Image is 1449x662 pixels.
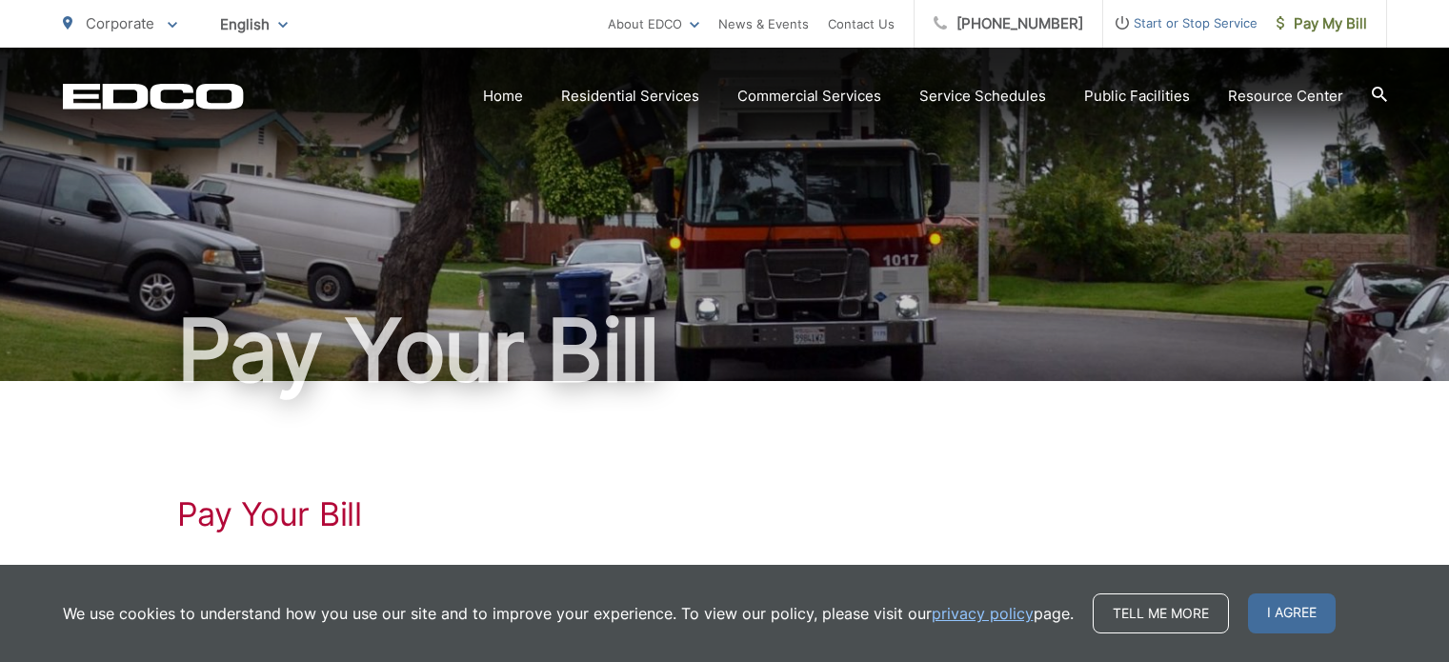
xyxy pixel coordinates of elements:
[718,12,809,35] a: News & Events
[1277,12,1367,35] span: Pay My Bill
[919,85,1046,108] a: Service Schedules
[177,495,1273,533] h1: Pay Your Bill
[608,12,699,35] a: About EDCO
[828,12,895,35] a: Contact Us
[63,602,1074,625] p: We use cookies to understand how you use our site and to improve your experience. To view our pol...
[483,85,523,108] a: Home
[206,8,302,41] span: English
[1228,85,1343,108] a: Resource Center
[737,85,881,108] a: Commercial Services
[86,14,154,32] span: Corporate
[1093,593,1229,633] a: Tell me more
[177,562,248,585] a: Click Here
[63,303,1387,398] h1: Pay Your Bill
[1248,593,1336,633] span: I agree
[177,562,1273,585] p: to View, Pay, and Manage Your Bill Online
[63,83,244,110] a: EDCD logo. Return to the homepage.
[932,602,1034,625] a: privacy policy
[1084,85,1190,108] a: Public Facilities
[561,85,699,108] a: Residential Services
